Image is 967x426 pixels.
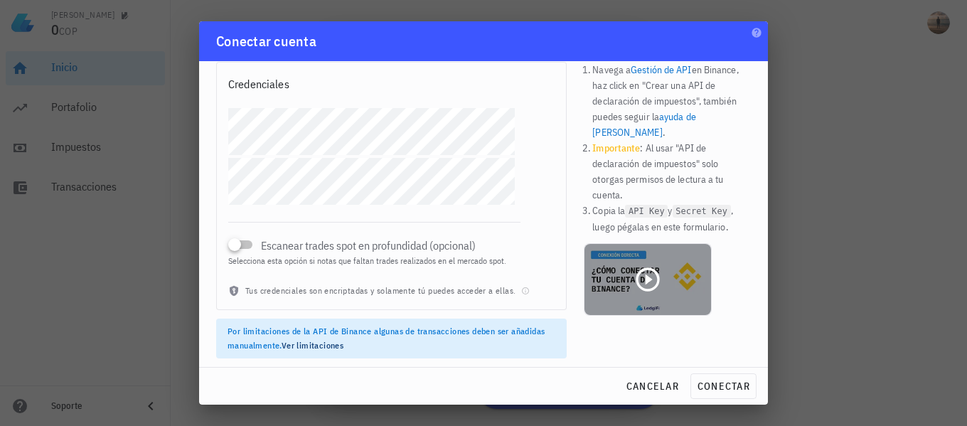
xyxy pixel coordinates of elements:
[592,110,695,139] a: ayuda de [PERSON_NAME]
[592,203,751,235] li: Copia la y , luego pégalas en este formulario.
[673,205,731,218] code: Secret Key
[620,373,685,399] button: cancelar
[261,238,520,252] label: Escanear trades spot en profundidad (opcional)
[592,62,751,140] li: Navega a en Binance, haz click en "Crear una API de declaración de impuestos", también puedes seg...
[631,63,691,76] a: Gestión de API
[217,284,566,309] div: Tus credenciales son encriptadas y solamente tú puedes acceder a ellas.
[228,257,520,265] div: Selecciona esta opción si notas que faltan trades realizados en el mercado spot.
[228,74,289,94] div: Credenciales
[216,30,316,53] div: Conectar cuenta
[228,324,555,353] div: Por limitaciones de la API de Binance algunas de transacciones deben ser añadidas manualmente.
[697,380,750,393] span: conectar
[592,140,751,203] li: : Al usar "API de declaración de impuestos" solo otorgas permisos de lectura a tu cuenta.
[282,340,343,351] a: Ver limitaciones
[625,205,668,218] code: API Key
[626,380,679,393] span: cancelar
[690,373,757,399] button: conectar
[592,142,640,154] b: Importante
